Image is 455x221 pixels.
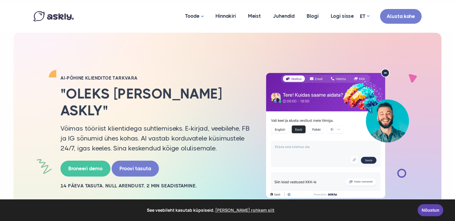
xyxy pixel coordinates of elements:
a: Proovi tasuta [112,161,159,177]
img: Askly [33,11,74,21]
a: Toode [179,2,209,31]
a: learn more about cookies [215,206,276,215]
a: Broneeri demo [60,161,110,177]
a: Nõustun [418,204,443,216]
a: Logi sisse [325,2,360,31]
a: Hinnakiri [209,2,242,31]
span: See veebileht kasutab küpsiseid. [9,206,413,215]
a: Juhendid [267,2,301,31]
a: Meist [242,2,267,31]
h2: AI-PÕHINE KLIENDITOE TARKVARA [60,75,250,81]
h2: 14 PÄEVA TASUTA. NULL ARENDUST. 2 MIN SEADISTAMINE. [60,183,250,189]
p: Võimas tööriist klientidega suhtlemiseks. E-kirjad, veebilehe, FB ja IG sõnumid ühes kohas. AI va... [60,123,250,153]
img: AI multilingual chat [259,69,416,198]
a: ET [360,12,369,21]
a: Alusta kohe [380,9,422,24]
h2: "Oleks [PERSON_NAME] Askly" [60,86,250,119]
a: Blogi [301,2,325,31]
